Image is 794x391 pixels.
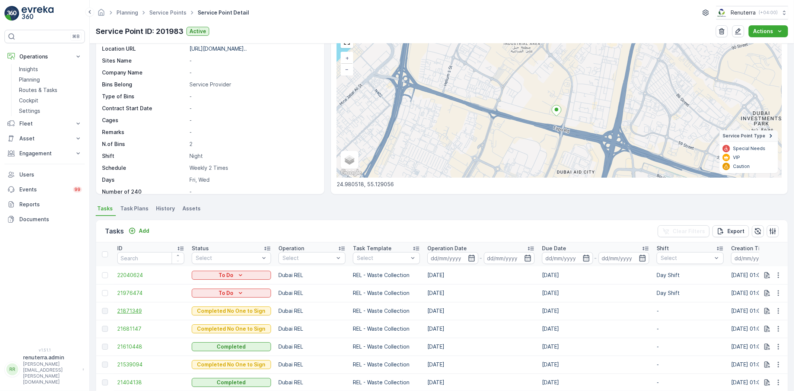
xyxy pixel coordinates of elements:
p: Special Needs [733,146,765,152]
p: - [189,105,316,112]
p: REL - Waste Collection [353,361,420,368]
p: Operation Date [427,245,467,252]
p: To Do [219,289,234,297]
a: Planning [117,9,138,16]
p: Task Template [353,245,392,252]
p: Bins Belong [102,81,186,88]
p: ( +04:00 ) [759,10,778,16]
p: Dubai REL [278,325,345,333]
p: Sites Name [102,57,186,64]
p: Operation [278,245,304,252]
button: Clear Filters [658,225,710,237]
p: Select [283,254,334,262]
p: Completed [217,379,246,386]
p: Day Shift [657,271,724,279]
p: - [657,307,724,315]
p: Dubai REL [278,271,345,279]
td: [DATE] [424,284,538,302]
div: Toggle Row Selected [102,362,108,368]
td: [DATE] [538,302,653,320]
a: 21610448 [117,343,184,350]
a: Routes & Tasks [16,85,85,95]
p: - [189,93,316,100]
button: Export [712,225,749,237]
input: dd/mm/yyyy [599,252,650,264]
p: Caution [733,163,750,169]
button: Fleet [4,116,85,131]
p: Company Name [102,69,186,76]
p: - [657,361,724,368]
p: Number of 240 [102,188,186,195]
p: Fri, Wed [189,176,316,184]
button: Operations [4,49,85,64]
img: logo_light-DOdMpM7g.png [22,6,54,21]
a: 22040624 [117,271,184,279]
a: Open this area in Google Maps (opens a new window) [339,168,363,178]
summary: Service Point Type [720,130,778,142]
p: Status [192,245,209,252]
p: Completed No One to Sign [197,361,266,368]
p: ID [117,245,122,252]
td: [DATE] [538,356,653,373]
span: History [156,205,175,212]
a: 21976474 [117,289,184,297]
p: - [189,128,316,136]
a: Cockpit [16,95,85,106]
td: [DATE] [538,266,653,284]
div: Toggle Row Selected [102,326,108,332]
a: 21404138 [117,379,184,386]
p: Reports [19,201,82,208]
td: [DATE] [424,302,538,320]
p: 2 [189,140,316,148]
div: Toggle Row Selected [102,272,108,278]
p: Renuterra [731,9,756,16]
p: Clear Filters [673,228,705,235]
p: Documents [19,216,82,223]
p: Completed [217,343,246,350]
input: Search [117,252,184,264]
p: Routes & Tasks [19,86,57,94]
button: Actions [749,25,788,37]
p: Fleet [19,120,70,127]
p: Location URL [102,45,186,53]
button: RRrenuterra.admin[PERSON_NAME][EMAIL_ADDRESS][PERSON_NAME][DOMAIN_NAME] [4,354,85,385]
p: REL - Waste Collection [353,271,420,279]
p: Days [102,176,186,184]
p: Completed No One to Sign [197,307,266,315]
div: Toggle Row Selected [102,379,108,385]
p: Type of Bins [102,93,186,100]
p: Active [189,28,206,35]
a: Homepage [97,11,105,18]
span: 21681147 [117,325,184,333]
a: Documents [4,212,85,227]
a: Insights [16,64,85,74]
button: Add [125,226,152,235]
span: v 1.51.1 [4,348,85,352]
button: Asset [4,131,85,146]
td: [DATE] [424,320,538,338]
p: Remarks [102,128,186,136]
div: Toggle Row Selected [102,290,108,296]
span: Tasks [97,205,113,212]
p: Events [19,186,68,193]
p: Users [19,171,82,178]
p: Weekly 2 Times [189,164,316,172]
span: 21539094 [117,361,184,368]
p: Cages [102,117,186,124]
button: Completed No One to Sign [192,306,271,315]
p: REL - Waste Collection [353,307,420,315]
a: Planning [16,74,85,85]
p: Night [189,152,316,160]
p: Insights [19,66,38,73]
p: - [594,254,597,263]
p: Dubai REL [278,289,345,297]
p: REL - Waste Collection [353,289,420,297]
button: Active [186,27,209,36]
img: Screenshot_2024-07-26_at_13.33.01.png [716,9,728,17]
a: Zoom In [341,53,353,64]
p: - [189,188,316,195]
td: [DATE] [424,338,538,356]
p: Due Date [542,245,566,252]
